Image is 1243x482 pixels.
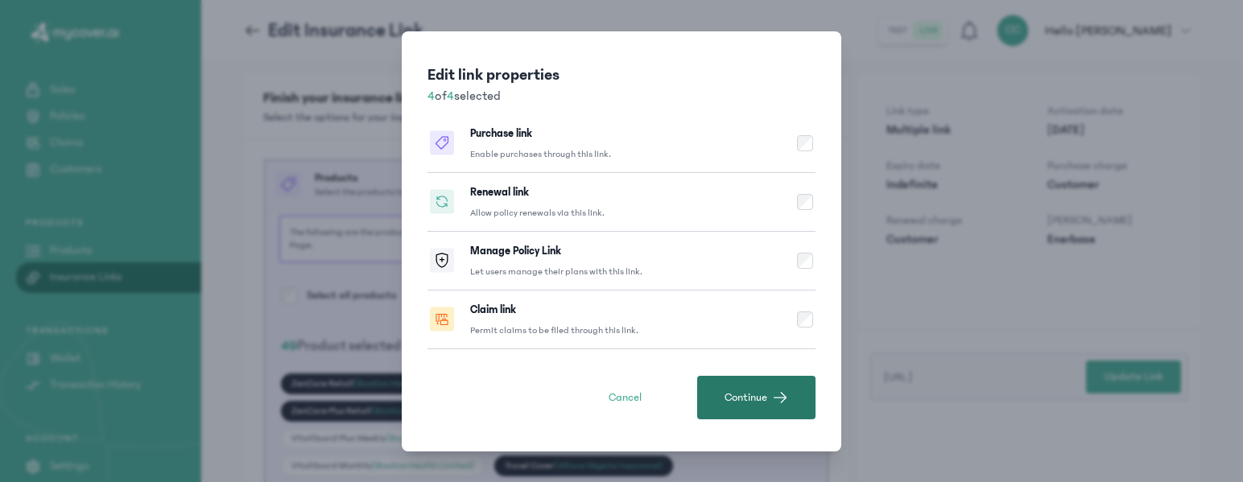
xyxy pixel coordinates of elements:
p: of selected [427,86,816,105]
h3: Claim link [470,302,516,318]
button: Purchase linkEnable purchases through this link. [427,114,816,173]
button: Manage Policy LinkLet users manage their plans with this link. [427,232,816,290]
span: 4 [447,89,454,103]
span: Continue [725,389,767,406]
h2: Edit link properties [427,64,816,86]
span: Cancel [609,389,642,406]
button: Continue [697,376,816,419]
h3: Renewal link [470,184,529,200]
button: Renewal linkAllow policy renewals via this link. [427,173,816,232]
button: Cancel [566,376,684,419]
p: Allow policy renewals via this link. [470,207,605,220]
p: Let users manage their plans with this link. [470,266,642,278]
p: Permit claims to be filed through this link. [470,324,638,337]
button: Claim linkPermit claims to be filed through this link. [427,290,816,349]
span: 4 [427,89,435,103]
p: Enable purchases through this link. [470,148,611,161]
h3: Purchase link [470,126,532,142]
h3: Manage Policy Link [470,243,561,259]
